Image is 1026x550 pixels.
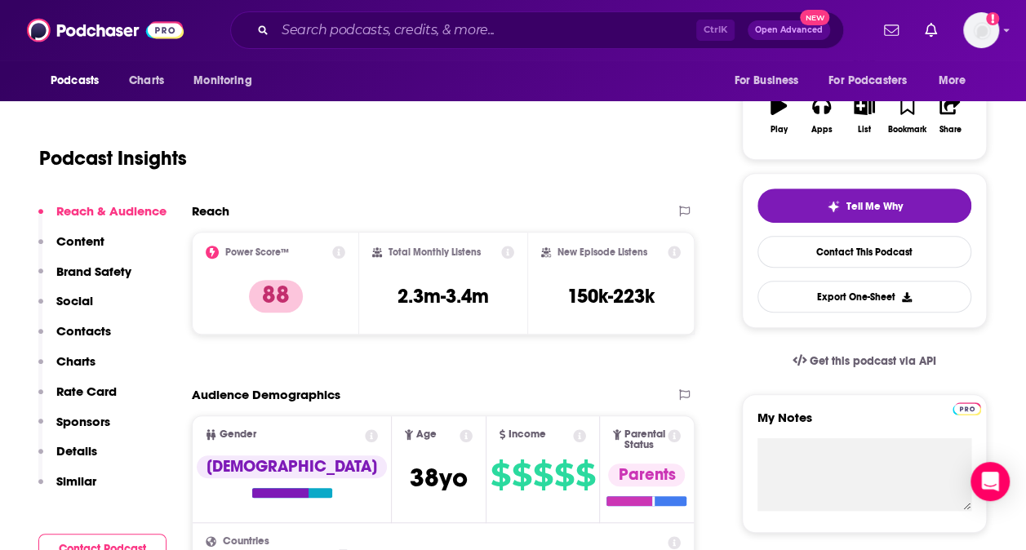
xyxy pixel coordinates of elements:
[927,65,987,96] button: open menu
[389,246,481,258] h2: Total Monthly Listens
[491,462,510,488] span: $
[275,17,696,43] input: Search podcasts, credits, & more...
[38,323,111,353] button: Contacts
[963,12,999,48] button: Show profile menu
[800,10,829,25] span: New
[410,462,468,494] span: 38 yo
[918,16,944,44] a: Show notifications dropdown
[757,236,971,268] a: Contact This Podcast
[56,264,131,279] p: Brand Safety
[811,125,833,135] div: Apps
[27,15,184,46] img: Podchaser - Follow, Share and Rate Podcasts
[39,65,120,96] button: open menu
[182,65,273,96] button: open menu
[56,323,111,339] p: Contacts
[929,86,971,144] button: Share
[38,443,97,473] button: Details
[416,429,437,440] span: Age
[939,125,961,135] div: Share
[38,473,96,503] button: Similar
[748,20,830,40] button: Open AdvancedNew
[193,69,251,92] span: Monitoring
[800,86,842,144] button: Apps
[757,86,800,144] button: Play
[953,402,981,415] img: Podchaser Pro
[734,69,798,92] span: For Business
[192,387,340,402] h2: Audience Demographics
[38,353,95,384] button: Charts
[129,69,164,92] span: Charts
[38,264,131,294] button: Brand Safety
[624,429,665,450] span: Parental Status
[56,293,93,308] p: Social
[771,125,788,135] div: Play
[810,354,936,368] span: Get this podcast via API
[38,233,104,264] button: Content
[192,203,229,219] h2: Reach
[56,203,167,219] p: Reach & Audience
[888,125,926,135] div: Bookmark
[963,12,999,48] img: User Profile
[779,341,949,381] a: Get this podcast via API
[512,462,531,488] span: $
[39,146,187,171] h1: Podcast Insights
[757,189,971,223] button: tell me why sparkleTell Me Why
[877,16,905,44] a: Show notifications dropdown
[533,462,553,488] span: $
[827,200,840,213] img: tell me why sparkle
[886,86,928,144] button: Bookmark
[696,20,735,41] span: Ctrl K
[846,200,903,213] span: Tell Me Why
[56,384,117,399] p: Rate Card
[828,69,907,92] span: For Podcasters
[757,281,971,313] button: Export One-Sheet
[118,65,174,96] a: Charts
[970,462,1010,501] div: Open Intercom Messenger
[608,464,685,486] div: Parents
[38,293,93,323] button: Social
[398,284,489,308] h3: 2.3m-3.4m
[56,473,96,489] p: Similar
[56,353,95,369] p: Charts
[575,462,595,488] span: $
[220,429,256,440] span: Gender
[755,26,823,34] span: Open Advanced
[939,69,966,92] span: More
[567,284,655,308] h3: 150k-223k
[230,11,844,49] div: Search podcasts, credits, & more...
[858,125,871,135] div: List
[38,203,167,233] button: Reach & Audience
[986,12,999,25] svg: Add a profile image
[843,86,886,144] button: List
[818,65,931,96] button: open menu
[38,384,117,414] button: Rate Card
[38,414,110,444] button: Sponsors
[197,455,387,478] div: [DEMOGRAPHIC_DATA]
[56,443,97,459] p: Details
[757,410,971,438] label: My Notes
[249,280,303,313] p: 88
[953,400,981,415] a: Pro website
[225,246,289,258] h2: Power Score™
[51,69,99,92] span: Podcasts
[554,462,574,488] span: $
[557,246,647,258] h2: New Episode Listens
[56,233,104,249] p: Content
[722,65,819,96] button: open menu
[509,429,546,440] span: Income
[56,414,110,429] p: Sponsors
[963,12,999,48] span: Logged in as Morgan16
[223,536,269,547] span: Countries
